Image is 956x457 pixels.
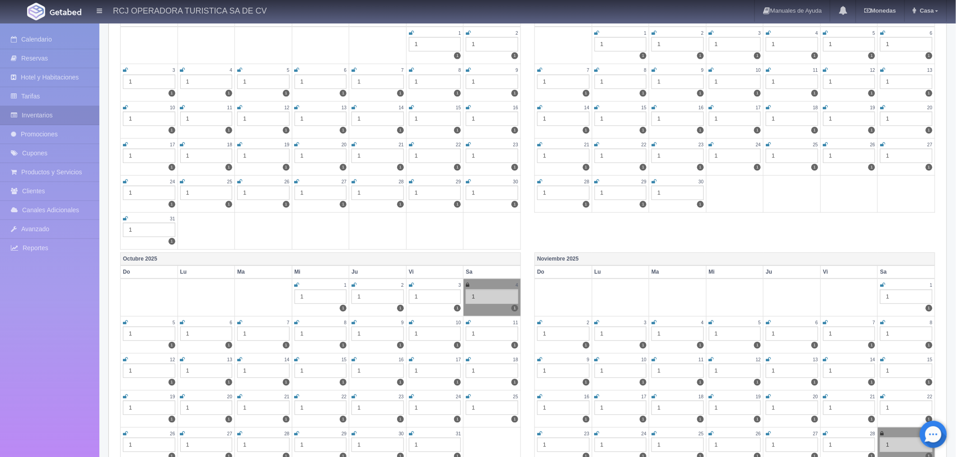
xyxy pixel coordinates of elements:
div: 1 [123,364,175,378]
label: 1 [454,342,461,349]
div: 1 [180,112,233,126]
label: 1 [511,379,518,386]
div: 1 [351,149,404,163]
label: 1 [811,90,818,97]
div: 1 [123,186,175,200]
label: 1 [640,127,647,134]
div: 1 [409,364,461,378]
label: 1 [169,201,175,208]
label: 1 [225,164,232,171]
small: 18 [227,142,232,147]
label: 1 [511,127,518,134]
label: 1 [640,342,647,349]
label: 1 [926,127,933,134]
small: 5 [873,31,876,36]
label: 1 [640,379,647,386]
div: 1 [409,112,461,126]
small: 26 [870,142,875,147]
div: 1 [180,186,233,200]
div: 1 [766,326,818,341]
div: 1 [651,112,704,126]
label: 1 [454,52,461,59]
div: 1 [709,112,761,126]
small: 22 [642,142,647,147]
small: 6 [930,31,933,36]
small: 11 [227,105,232,110]
div: 1 [295,401,347,415]
div: 1 [295,364,347,378]
label: 1 [454,201,461,208]
label: 1 [340,416,347,423]
div: 1 [595,75,647,89]
label: 1 [225,90,232,97]
label: 1 [868,164,875,171]
div: 1 [880,438,933,452]
small: 9 [515,68,518,73]
label: 1 [754,342,761,349]
small: 20 [342,142,347,147]
label: 1 [511,305,518,312]
small: 8 [644,68,647,73]
div: 1 [595,112,647,126]
div: 1 [466,326,518,341]
div: 1 [237,364,290,378]
div: 1 [651,438,704,452]
label: 1 [868,379,875,386]
label: 1 [511,201,518,208]
small: 16 [513,105,518,110]
div: 1 [237,438,290,452]
div: 1 [651,326,704,341]
div: 1 [123,438,175,452]
small: 21 [398,142,403,147]
label: 1 [511,90,518,97]
div: 1 [466,186,518,200]
label: 1 [454,416,461,423]
label: 1 [454,305,461,312]
label: 1 [811,416,818,423]
small: 7 [401,68,404,73]
div: 1 [709,401,761,415]
label: 1 [926,379,933,386]
small: 17 [756,105,761,110]
div: 1 [123,149,175,163]
div: 1 [466,289,518,304]
label: 1 [169,342,175,349]
label: 1 [754,90,761,97]
div: 1 [237,149,290,163]
small: 25 [227,179,232,184]
small: 8 [459,68,461,73]
div: 1 [651,401,704,415]
small: 6 [344,68,347,73]
label: 1 [926,416,933,423]
div: 1 [409,401,461,415]
img: Getabed [27,3,45,20]
label: 1 [926,90,933,97]
div: 1 [409,149,461,163]
div: 1 [766,149,818,163]
div: 1 [537,149,590,163]
label: 1 [926,164,933,171]
label: 1 [169,90,175,97]
label: 1 [697,342,704,349]
span: Casa [918,7,934,14]
div: 1 [180,326,233,341]
div: 1 [351,401,404,415]
div: 1 [237,112,290,126]
img: Getabed [50,9,81,15]
label: 1 [397,342,404,349]
label: 1 [511,342,518,349]
div: 1 [295,438,347,452]
div: 1 [351,112,404,126]
label: 1 [397,379,404,386]
div: 1 [709,364,761,378]
div: 1 [766,401,818,415]
small: 18 [813,105,818,110]
label: 1 [340,342,347,349]
label: 1 [511,416,518,423]
div: 1 [466,149,518,163]
div: 1 [295,75,347,89]
label: 1 [340,379,347,386]
small: 23 [513,142,518,147]
label: 1 [454,379,461,386]
label: 1 [225,342,232,349]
